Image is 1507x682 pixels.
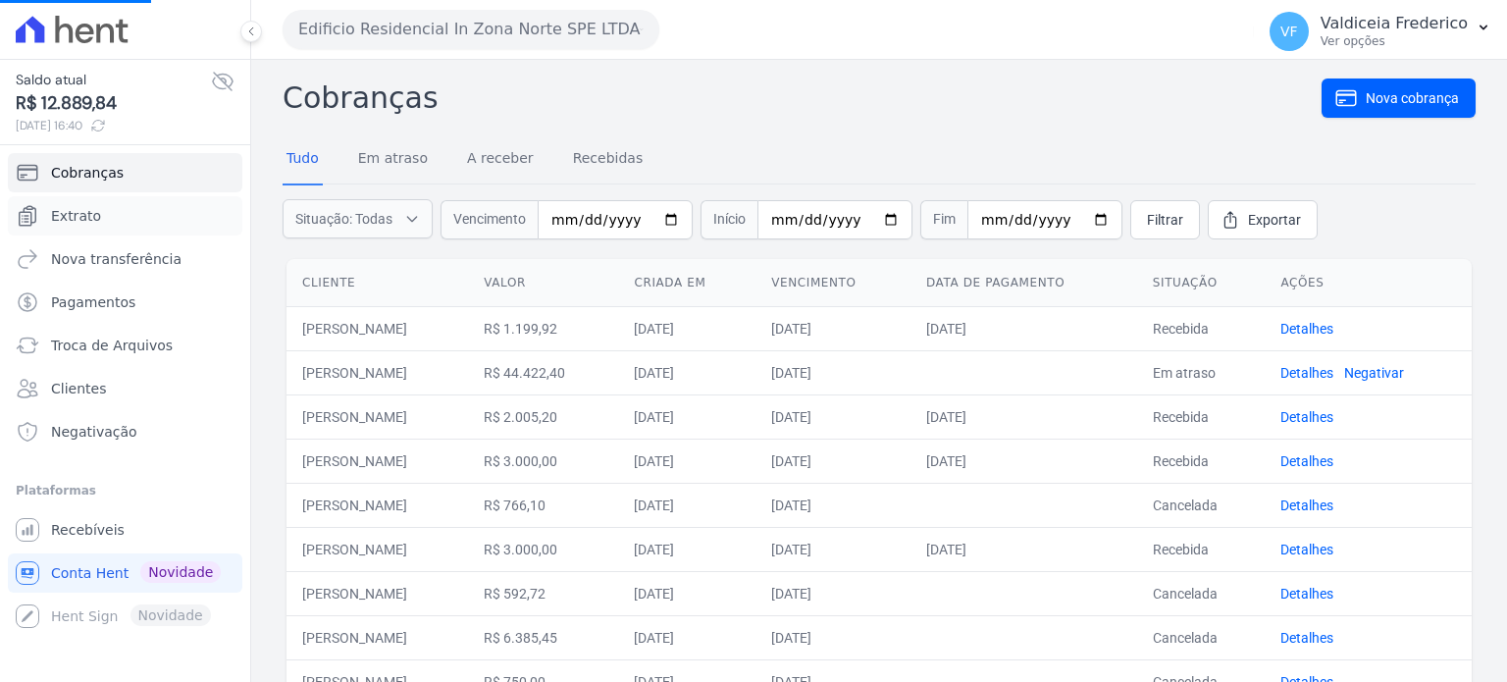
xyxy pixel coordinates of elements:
[286,306,468,350] td: [PERSON_NAME]
[755,571,910,615] td: [DATE]
[286,527,468,571] td: [PERSON_NAME]
[16,90,211,117] span: R$ 12.889,84
[51,163,124,183] span: Cobranças
[755,439,910,483] td: [DATE]
[468,527,618,571] td: R$ 3.000,00
[8,283,242,322] a: Pagamentos
[618,439,755,483] td: [DATE]
[468,259,618,307] th: Valor
[468,306,618,350] td: R$ 1.199,92
[468,350,618,394] td: R$ 44.422,40
[16,70,211,90] span: Saldo atual
[468,483,618,527] td: R$ 766,10
[140,561,221,583] span: Novidade
[1322,79,1476,118] a: Nova cobrança
[1254,4,1507,59] button: VF Valdiceia Frederico Ver opções
[910,259,1137,307] th: Data de pagamento
[618,350,755,394] td: [DATE]
[354,134,432,185] a: Em atraso
[286,615,468,659] td: [PERSON_NAME]
[1137,483,1266,527] td: Cancelada
[920,200,967,239] span: Fim
[1344,365,1404,381] a: Negativar
[569,134,648,185] a: Recebidas
[16,479,234,502] div: Plataformas
[1280,630,1333,646] a: Detalhes
[8,239,242,279] a: Nova transferência
[286,483,468,527] td: [PERSON_NAME]
[910,394,1137,439] td: [DATE]
[8,412,242,451] a: Negativação
[286,571,468,615] td: [PERSON_NAME]
[1280,586,1333,602] a: Detalhes
[295,209,392,229] span: Situação: Todas
[1366,88,1459,108] span: Nova cobrança
[1321,14,1468,33] p: Valdiceia Frederico
[1137,306,1266,350] td: Recebida
[286,259,468,307] th: Cliente
[16,117,211,134] span: [DATE] 16:40
[755,394,910,439] td: [DATE]
[8,369,242,408] a: Clientes
[1248,210,1301,230] span: Exportar
[618,306,755,350] td: [DATE]
[1137,439,1266,483] td: Recebida
[1280,365,1333,381] a: Detalhes
[51,520,125,540] span: Recebíveis
[51,292,135,312] span: Pagamentos
[283,10,659,49] button: Edificio Residencial In Zona Norte SPE LTDA
[468,615,618,659] td: R$ 6.385,45
[618,527,755,571] td: [DATE]
[1280,25,1298,38] span: VF
[1137,571,1266,615] td: Cancelada
[1280,409,1333,425] a: Detalhes
[1265,259,1472,307] th: Ações
[755,259,910,307] th: Vencimento
[8,553,242,593] a: Conta Hent Novidade
[1280,453,1333,469] a: Detalhes
[8,326,242,365] a: Troca de Arquivos
[618,483,755,527] td: [DATE]
[283,199,433,238] button: Situação: Todas
[1137,350,1266,394] td: Em atraso
[1280,321,1333,337] a: Detalhes
[1147,210,1183,230] span: Filtrar
[1321,33,1468,49] p: Ver opções
[51,379,106,398] span: Clientes
[1280,542,1333,557] a: Detalhes
[8,153,242,192] a: Cobranças
[1137,615,1266,659] td: Cancelada
[51,563,129,583] span: Conta Hent
[463,134,538,185] a: A receber
[618,571,755,615] td: [DATE]
[468,394,618,439] td: R$ 2.005,20
[910,306,1137,350] td: [DATE]
[8,510,242,550] a: Recebíveis
[1280,498,1333,513] a: Detalhes
[755,306,910,350] td: [DATE]
[441,200,538,239] span: Vencimento
[618,615,755,659] td: [DATE]
[16,153,234,636] nav: Sidebar
[1137,394,1266,439] td: Recebida
[755,483,910,527] td: [DATE]
[1208,200,1318,239] a: Exportar
[468,439,618,483] td: R$ 3.000,00
[286,394,468,439] td: [PERSON_NAME]
[468,571,618,615] td: R$ 592,72
[286,350,468,394] td: [PERSON_NAME]
[286,439,468,483] td: [PERSON_NAME]
[283,134,323,185] a: Tudo
[8,196,242,236] a: Extrato
[51,422,137,442] span: Negativação
[910,439,1137,483] td: [DATE]
[51,206,101,226] span: Extrato
[701,200,757,239] span: Início
[755,350,910,394] td: [DATE]
[51,336,173,355] span: Troca de Arquivos
[755,527,910,571] td: [DATE]
[910,527,1137,571] td: [DATE]
[1137,527,1266,571] td: Recebida
[618,259,755,307] th: Criada em
[755,615,910,659] td: [DATE]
